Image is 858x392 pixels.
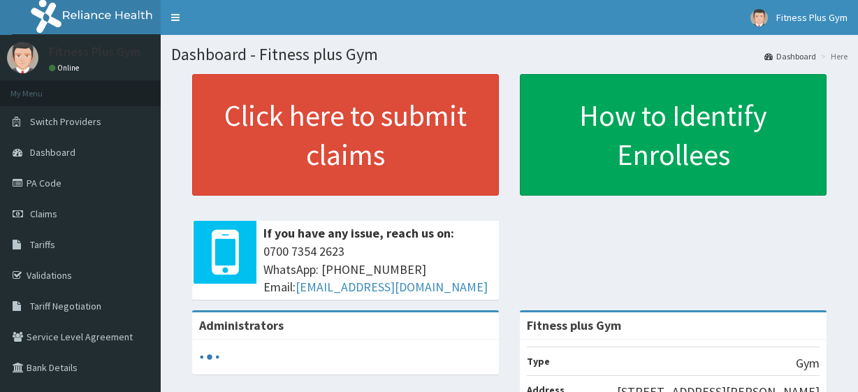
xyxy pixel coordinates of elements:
a: Click here to submit claims [192,74,499,196]
span: Dashboard [30,146,75,159]
li: Here [817,50,848,62]
a: Online [49,63,82,73]
a: [EMAIL_ADDRESS][DOMAIN_NAME] [296,279,488,295]
img: User Image [7,42,38,73]
span: Switch Providers [30,115,101,128]
p: Gym [796,354,820,372]
img: User Image [750,9,768,27]
strong: Fitness plus Gym [527,317,621,333]
span: Claims [30,208,57,220]
svg: audio-loading [199,347,220,368]
h1: Dashboard - Fitness plus Gym [171,45,848,64]
b: If you have any issue, reach us on: [263,225,454,241]
span: Tariff Negotiation [30,300,101,312]
p: Fitness Plus Gym [49,45,140,58]
span: Fitness Plus Gym [776,11,848,24]
b: Type [527,355,550,368]
span: 0700 7354 2623 WhatsApp: [PHONE_NUMBER] Email: [263,242,492,296]
span: Tariffs [30,238,55,251]
a: Dashboard [764,50,816,62]
a: How to Identify Enrollees [520,74,827,196]
b: Administrators [199,317,284,333]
